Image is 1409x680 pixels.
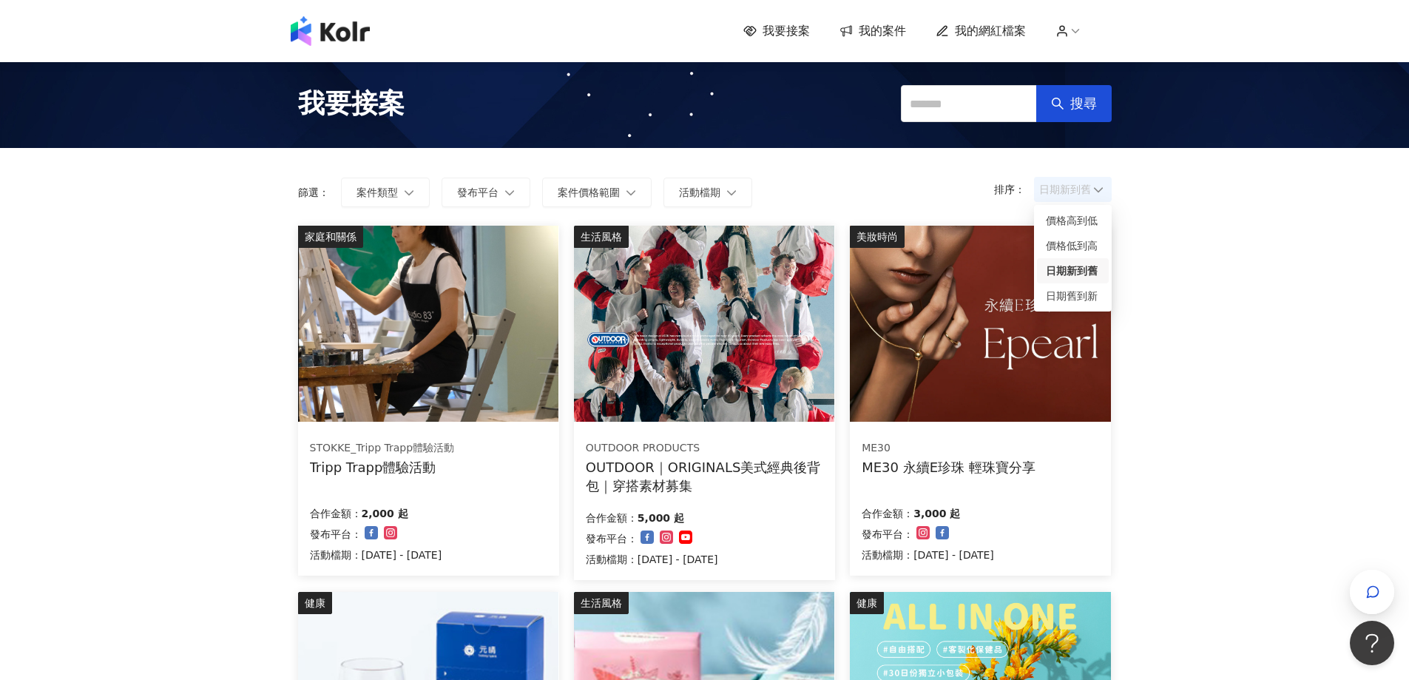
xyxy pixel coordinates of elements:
[1046,212,1100,229] div: 價格高到低
[743,23,810,39] a: 我要接案
[586,551,718,568] p: 活動檔期：[DATE] - [DATE]
[298,85,405,122] span: 我要接案
[1046,288,1100,304] div: 日期舊到新
[679,186,720,198] span: 活動檔期
[298,592,332,614] div: 健康
[310,458,455,477] div: Tripp Trapp體驗活動
[862,505,913,522] p: 合作金額：
[862,458,1035,477] div: ME30 永續E珍珠 輕珠寶分享
[850,592,884,614] div: 健康
[558,186,620,198] span: 案件價格範圍
[362,505,408,522] p: 2,000 起
[936,23,1026,39] a: 我的網紅檔案
[1039,178,1106,201] span: 日期新到舊
[859,23,906,39] span: 我的案件
[862,525,913,543] p: 發布平台：
[310,525,362,543] p: 發布平台：
[310,441,455,456] div: STOKKE_Tripp Trapp體驗活動
[1037,208,1109,233] div: 價格高到低
[542,178,652,207] button: 案件價格範圍
[298,226,558,422] img: 坐上tripp trapp、體驗專注繪畫創作
[1350,621,1394,665] iframe: Help Scout Beacon - Open
[574,226,629,248] div: 生活風格
[663,178,752,207] button: 活動檔期
[1070,95,1097,112] span: 搜尋
[574,592,629,614] div: 生活風格
[1046,238,1100,254] div: 價格低到高
[586,530,638,548] p: 發布平台：
[457,186,499,198] span: 發布平台
[586,509,638,527] p: 合作金額：
[1037,283,1109,309] div: 日期舊到新
[913,505,960,522] p: 3,000 起
[1037,233,1109,258] div: 價格低到高
[1036,85,1112,122] button: 搜尋
[442,178,530,207] button: 發布平台
[310,505,362,522] p: 合作金額：
[310,546,442,564] p: 活動檔期：[DATE] - [DATE]
[839,23,906,39] a: 我的案件
[298,186,329,198] p: 篩選：
[291,16,370,46] img: logo
[994,184,1034,195] p: 排序：
[850,226,1110,422] img: ME30 永續E珍珠 系列輕珠寶
[862,441,1035,456] div: ME30
[850,226,905,248] div: 美妝時尚
[955,23,1026,39] span: 我的網紅檔案
[1037,258,1109,283] div: 日期新到舊
[763,23,810,39] span: 我要接案
[1051,97,1064,110] span: search
[638,509,684,527] p: 5,000 起
[1046,263,1100,279] div: 日期新到舊
[341,178,430,207] button: 案件類型
[586,458,823,495] div: OUTDOOR｜ORIGINALS美式經典後背包｜穿搭素材募集
[357,186,398,198] span: 案件類型
[298,226,363,248] div: 家庭和關係
[574,226,834,422] img: 【OUTDOOR】ORIGINALS美式經典後背包M
[862,546,994,564] p: 活動檔期：[DATE] - [DATE]
[586,441,822,456] div: OUTDOOR PRODUCTS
